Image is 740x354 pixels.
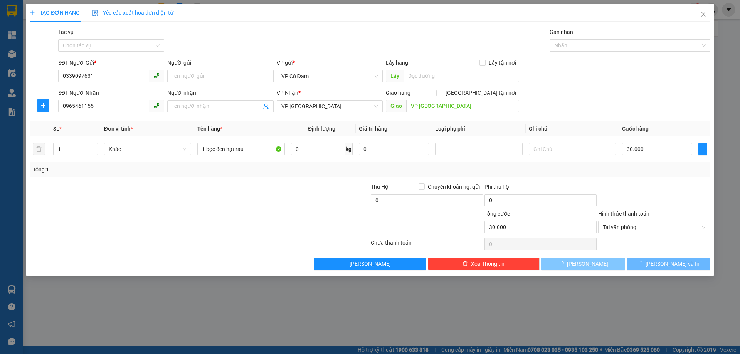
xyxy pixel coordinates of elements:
span: loading [558,261,567,266]
button: [PERSON_NAME] và In [627,258,710,270]
span: SL [53,126,59,132]
img: icon [92,10,98,16]
div: Chưa thanh toán [370,238,484,252]
input: Dọc đường [404,70,519,82]
span: Đơn vị tính [104,126,133,132]
span: loading [637,261,646,266]
span: VP Cổ Đạm [281,70,378,82]
span: Giao hàng [386,90,410,96]
span: Thu Hộ [371,184,388,190]
div: Tổng: 1 [33,165,286,174]
button: Close [693,4,714,25]
button: delete [33,143,45,155]
span: phone [153,102,160,109]
button: deleteXóa Thông tin [428,258,540,270]
div: Phí thu hộ [484,183,597,194]
button: plus [37,99,49,112]
span: VP Nhận [277,90,298,96]
span: Lấy hàng [386,60,408,66]
div: Người nhận [167,89,273,97]
input: 0 [359,143,429,155]
span: user-add [263,103,269,109]
label: Gán nhãn [550,29,573,35]
span: Cước hàng [622,126,649,132]
div: Người gửi [167,59,273,67]
span: Yêu cầu xuất hóa đơn điện tử [92,10,173,16]
span: plus [37,102,49,109]
span: phone [153,72,160,79]
span: Lấy tận nơi [486,59,519,67]
span: plus [30,10,35,15]
button: [PERSON_NAME] [314,258,426,270]
span: Tại văn phòng [603,221,706,233]
span: plus [699,146,706,152]
span: Định lượng [308,126,335,132]
input: Dọc đường [406,100,519,112]
span: [PERSON_NAME] và In [646,260,700,268]
label: Hình thức thanh toán [598,211,649,217]
span: Xóa Thông tin [471,260,505,268]
span: VP Mỹ Đình [281,101,378,112]
span: TẠO ĐƠN HÀNG [30,10,80,16]
label: Tác vụ [58,29,74,35]
input: VD: Bàn, Ghế [197,143,284,155]
div: SĐT Người Nhận [58,89,164,97]
span: Giá trị hàng [359,126,387,132]
span: close [700,11,706,17]
button: [PERSON_NAME] [541,258,625,270]
span: Khác [109,143,187,155]
th: Loại phụ phí [432,121,525,136]
span: delete [462,261,468,267]
span: Tên hàng [197,126,222,132]
div: VP gửi [277,59,383,67]
span: [PERSON_NAME] [567,260,608,268]
span: Chuyển khoản ng. gửi [425,183,483,191]
input: Ghi Chú [529,143,616,155]
span: [GEOGRAPHIC_DATA] tận nơi [442,89,519,97]
div: SĐT Người Gửi [58,59,164,67]
span: kg [345,143,353,155]
span: Lấy [386,70,404,82]
span: Tổng cước [484,211,510,217]
button: plus [698,143,707,155]
span: [PERSON_NAME] [350,260,391,268]
span: Giao [386,100,406,112]
th: Ghi chú [526,121,619,136]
